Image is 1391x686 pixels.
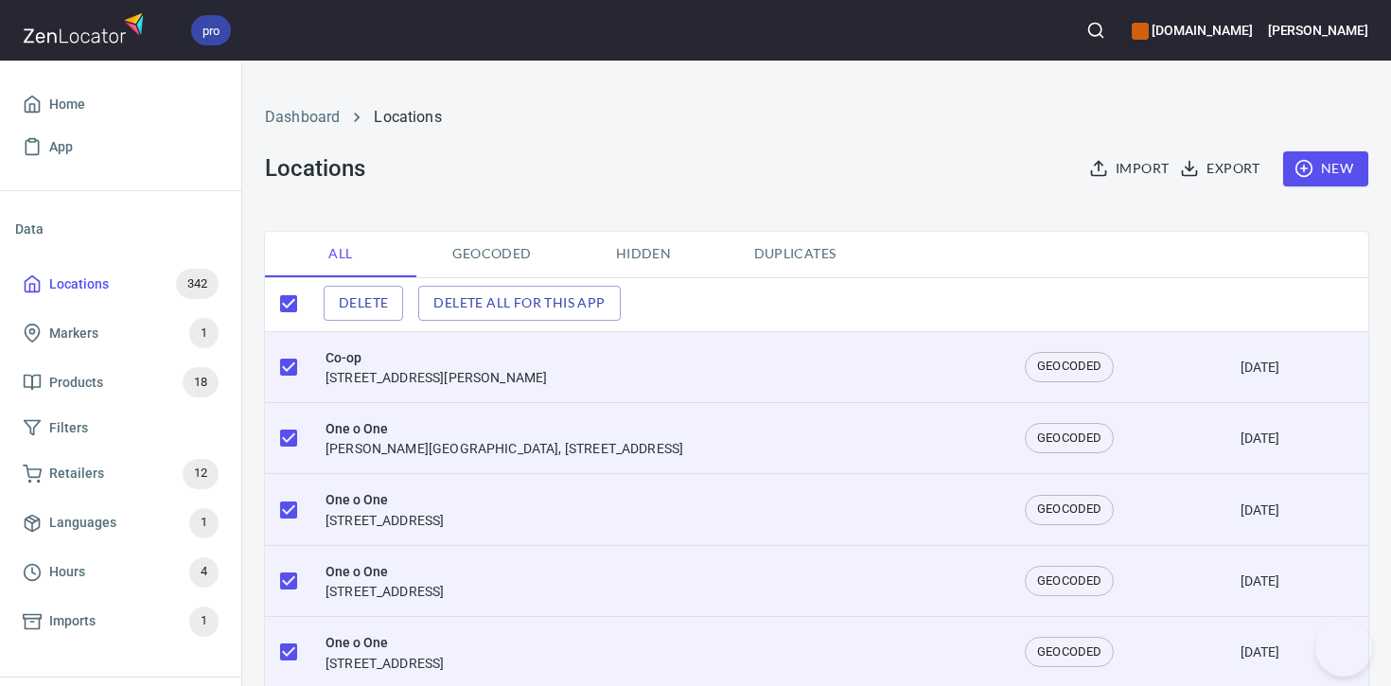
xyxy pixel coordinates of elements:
[1026,643,1113,661] span: GEOCODED
[1026,572,1113,590] span: GEOCODED
[15,206,226,252] li: Data
[49,93,85,116] span: Home
[276,242,405,266] span: All
[326,347,547,387] div: [STREET_ADDRESS][PERSON_NAME]
[265,108,340,126] a: Dashboard
[49,560,85,584] span: Hours
[1298,157,1353,181] span: New
[23,8,150,48] img: zenlocator
[189,323,219,344] span: 1
[1176,151,1267,186] button: Export
[1315,620,1372,677] iframe: Help Scout Beacon - Open
[183,463,219,484] span: 12
[1085,151,1176,186] button: Import
[176,273,219,295] span: 342
[15,83,226,126] a: Home
[1241,429,1280,448] div: [DATE]
[1184,157,1259,181] span: Export
[324,286,403,321] button: Delete
[326,489,444,529] div: [STREET_ADDRESS]
[433,291,605,315] span: Delete all for this app
[1268,20,1368,41] h6: [PERSON_NAME]
[1026,358,1113,376] span: GEOCODED
[339,291,388,315] span: Delete
[326,561,444,601] div: [STREET_ADDRESS]
[189,512,219,534] span: 1
[1132,23,1149,40] button: color-CE600E
[15,259,226,308] a: Locations342
[191,21,231,41] span: pro
[49,371,103,395] span: Products
[189,561,219,583] span: 4
[1075,9,1117,51] button: Search
[15,407,226,449] a: Filters
[326,418,683,458] div: [PERSON_NAME][GEOGRAPHIC_DATA], [STREET_ADDRESS]
[49,511,116,535] span: Languages
[1225,278,1368,332] th: Created
[1010,278,1224,332] th: Status
[15,499,226,548] a: Languages1
[1241,358,1280,377] div: [DATE]
[326,632,444,653] h6: One o One
[310,278,1010,332] th: Name
[265,106,1368,129] nav: breadcrumb
[579,242,708,266] span: Hidden
[418,286,620,321] button: Delete all for this app
[326,418,683,439] h6: One o One
[1132,20,1252,41] h6: [DOMAIN_NAME]
[1241,642,1280,661] div: [DATE]
[1093,157,1169,181] span: Import
[1283,151,1368,186] button: New
[15,548,226,597] a: Hours4
[326,561,444,582] h6: One o One
[49,462,104,485] span: Retailers
[374,108,441,126] a: Locations
[15,308,226,358] a: Markers1
[49,416,88,440] span: Filters
[183,372,219,394] span: 18
[49,135,73,159] span: App
[1241,501,1280,519] div: [DATE]
[15,358,226,407] a: Products18
[15,597,226,646] a: Imports1
[265,155,364,182] h3: Locations
[49,609,96,633] span: Imports
[49,273,109,296] span: Locations
[326,489,444,510] h6: One o One
[731,242,859,266] span: Duplicates
[326,347,547,368] h6: Co-op
[1268,9,1368,51] button: [PERSON_NAME]
[191,15,231,45] div: pro
[1026,430,1113,448] span: GEOCODED
[326,632,444,672] div: [STREET_ADDRESS]
[15,126,226,168] a: App
[428,242,556,266] span: Geocoded
[1241,572,1280,590] div: [DATE]
[189,610,219,632] span: 1
[15,449,226,499] a: Retailers12
[1026,501,1113,519] span: GEOCODED
[49,322,98,345] span: Markers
